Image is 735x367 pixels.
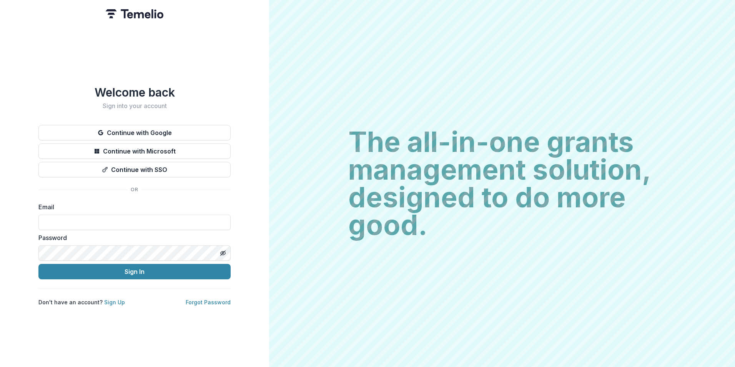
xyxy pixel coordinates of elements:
button: Toggle password visibility [217,247,229,259]
button: Continue with Microsoft [38,143,231,159]
p: Don't have an account? [38,298,125,306]
img: Temelio [106,9,163,18]
h2: Sign into your account [38,102,231,110]
button: Continue with SSO [38,162,231,177]
button: Continue with Google [38,125,231,140]
button: Sign In [38,264,231,279]
label: Email [38,202,226,212]
h1: Welcome back [38,85,231,99]
a: Forgot Password [186,299,231,305]
a: Sign Up [104,299,125,305]
label: Password [38,233,226,242]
